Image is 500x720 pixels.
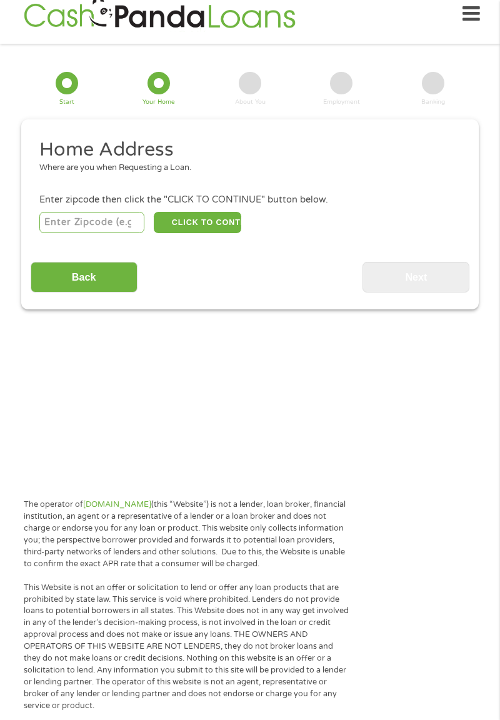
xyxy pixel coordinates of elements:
[39,193,461,207] div: Enter zipcode then click the "CLICK TO CONTINUE" button below.
[31,262,137,292] input: Back
[39,137,452,162] h2: Home Address
[39,162,452,174] div: Where are you when Requesting a Loan.
[24,499,349,569] p: The operator of (this “Website”) is not a lender, loan broker, financial institution, an agent or...
[24,582,349,712] p: This Website is not an offer or solicitation to lend or offer any loan products that are prohibit...
[421,99,445,106] div: Banking
[142,99,175,106] div: Your Home
[39,212,145,233] input: Enter Zipcode (e.g 01510)
[83,499,151,509] a: [DOMAIN_NAME]
[323,99,360,106] div: Employment
[154,212,241,233] button: CLICK TO CONTINUE
[362,262,469,292] input: Next
[235,99,266,106] div: About You
[59,99,74,106] div: Start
